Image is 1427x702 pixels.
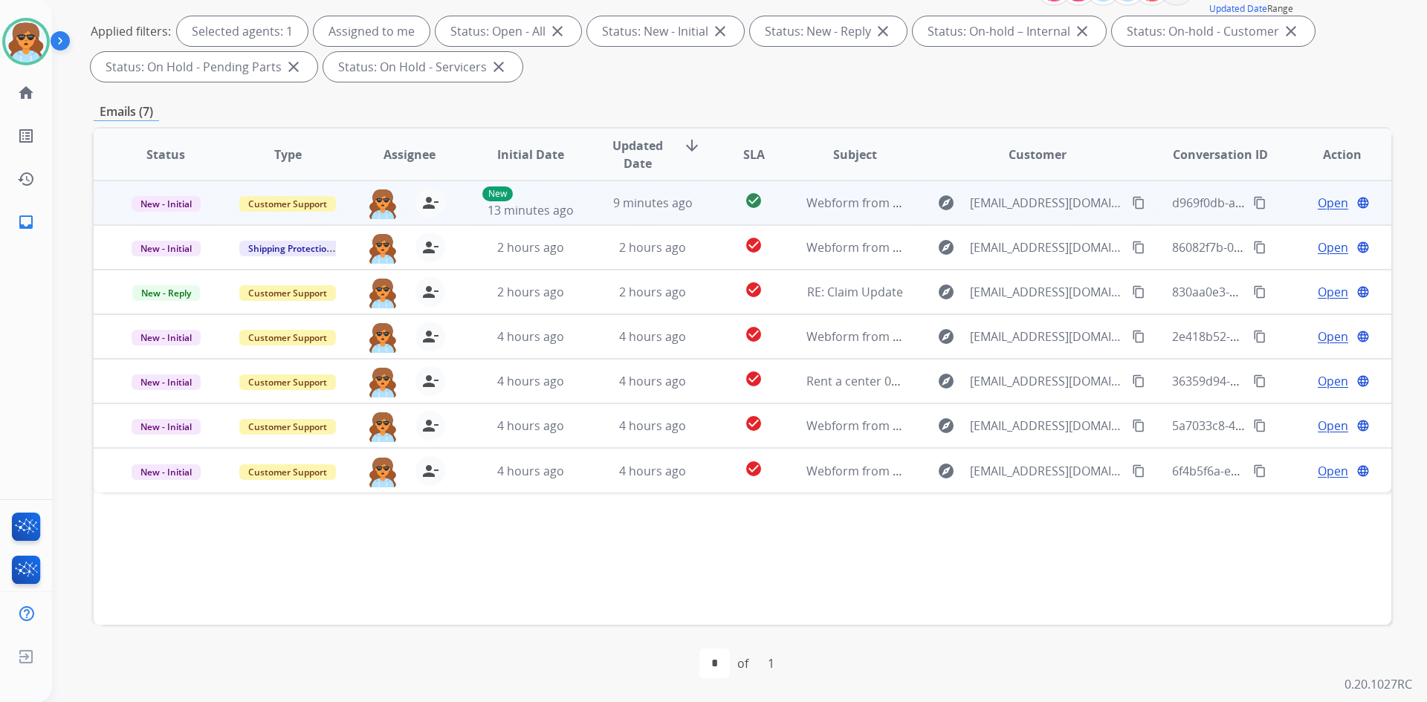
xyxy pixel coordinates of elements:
mat-icon: close [711,22,729,40]
div: Status: On-hold – Internal [913,16,1106,46]
mat-icon: arrow_downward [683,137,701,155]
mat-icon: language [1356,374,1370,388]
mat-icon: close [490,58,508,76]
div: Status: New - Reply [750,16,907,46]
mat-icon: close [874,22,892,40]
span: New - Reply [132,285,200,301]
mat-icon: content_copy [1132,285,1145,299]
mat-icon: language [1356,285,1370,299]
div: Status: On-hold - Customer [1112,16,1315,46]
mat-icon: explore [937,462,955,480]
mat-icon: content_copy [1132,464,1145,478]
mat-icon: content_copy [1253,196,1266,209]
img: agent-avatar [368,188,398,219]
mat-icon: close [1073,22,1091,40]
span: 4 hours ago [497,328,564,345]
mat-icon: content_copy [1253,464,1266,478]
span: 830aa0e3-3a8d-4586-aa4c-d8ff829a255a [1172,284,1397,300]
div: Status: New - Initial [587,16,744,46]
span: 5a7033c8-4f90-4315-8665-554903831139 [1172,417,1397,434]
span: Customer Support [239,374,336,390]
div: Status: Open - All [436,16,581,46]
mat-icon: person_remove [421,462,439,480]
span: Type [274,146,302,163]
span: Open [1318,462,1348,480]
div: Status: On Hold - Pending Parts [91,52,317,82]
span: Range [1209,2,1293,15]
mat-icon: close [549,22,566,40]
span: [EMAIL_ADDRESS][DOMAIN_NAME] [970,417,1123,435]
span: [EMAIL_ADDRESS][DOMAIN_NAME] [970,238,1123,256]
img: agent-avatar [368,233,398,264]
img: agent-avatar [368,456,398,487]
mat-icon: explore [937,328,955,345]
img: agent-avatar [368,411,398,442]
mat-icon: content_copy [1253,241,1266,254]
span: 4 hours ago [619,417,686,434]
mat-icon: explore [937,372,955,390]
span: Webform from [EMAIL_ADDRESS][DOMAIN_NAME] on [DATE] [806,195,1143,211]
mat-icon: person_remove [421,283,439,301]
img: agent-avatar [368,322,398,353]
mat-icon: check_circle [745,415,763,432]
span: 2 hours ago [497,239,564,256]
mat-icon: content_copy [1132,241,1145,254]
div: Status: On Hold - Servicers [323,52,522,82]
span: New - Initial [132,196,201,212]
span: Open [1318,238,1348,256]
mat-icon: language [1356,241,1370,254]
mat-icon: check_circle [745,236,763,254]
span: Updated Date [604,137,672,172]
span: Assignee [384,146,436,163]
mat-icon: check_circle [745,370,763,388]
mat-icon: content_copy [1253,330,1266,343]
span: Webform from [EMAIL_ADDRESS][DOMAIN_NAME] on [DATE] [806,417,1143,434]
mat-icon: content_copy [1253,419,1266,432]
mat-icon: explore [937,417,955,435]
span: Webform from [EMAIL_ADDRESS][DOMAIN_NAME] on [DATE] [806,463,1143,479]
span: 4 hours ago [497,417,564,434]
span: Customer Support [239,196,336,212]
span: 2 hours ago [619,284,686,300]
span: 6f4b5f6a-e015-4457-ac50-f0a8a643962d [1172,463,1393,479]
span: SLA [743,146,765,163]
mat-icon: content_copy [1132,419,1145,432]
span: Webform from [EMAIL_ADDRESS][DOMAIN_NAME] on [DATE] [806,328,1143,345]
mat-icon: check_circle [745,192,763,209]
p: Applied filters: [91,22,171,40]
mat-icon: check_circle [745,460,763,478]
span: New - Initial [132,464,201,480]
div: Assigned to me [314,16,430,46]
mat-icon: language [1356,419,1370,432]
p: 0.20.1027RC [1345,675,1412,693]
span: [EMAIL_ADDRESS][DOMAIN_NAME] [970,372,1123,390]
span: New - Initial [132,374,201,390]
mat-icon: explore [937,283,955,301]
mat-icon: content_copy [1253,285,1266,299]
span: Rent a center 02219 [806,373,918,389]
img: avatar [5,21,47,62]
button: Updated Date [1209,3,1267,15]
mat-icon: person_remove [421,372,439,390]
div: 1 [756,649,786,678]
span: 4 hours ago [497,373,564,389]
span: Status [146,146,185,163]
span: New - Initial [132,419,201,435]
span: [EMAIL_ADDRESS][DOMAIN_NAME] [970,328,1123,345]
span: [EMAIL_ADDRESS][DOMAIN_NAME] [970,194,1123,212]
span: 13 minutes ago [488,202,574,218]
span: Customer Support [239,285,336,301]
span: Initial Date [497,146,564,163]
mat-icon: person_remove [421,238,439,256]
span: d969f0db-a6c1-4f7e-9a09-05a2ef53db7a [1172,195,1395,211]
mat-icon: content_copy [1132,374,1145,388]
mat-icon: list_alt [17,127,35,145]
span: 4 hours ago [497,463,564,479]
span: 4 hours ago [619,463,686,479]
mat-icon: person_remove [421,417,439,435]
span: 2e418b52-3457-4083-bd25-380ae9fb5622 [1172,328,1401,345]
span: 4 hours ago [619,373,686,389]
span: 86082f7b-0f22-41cc-ba05-a3093a8e5256 [1172,239,1395,256]
mat-icon: content_copy [1253,374,1266,388]
mat-icon: language [1356,196,1370,209]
